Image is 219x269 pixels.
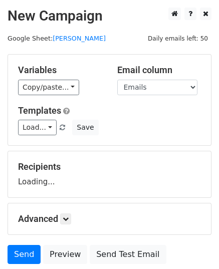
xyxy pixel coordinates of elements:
[8,245,41,264] a: Send
[8,35,106,42] small: Google Sheet:
[90,245,166,264] a: Send Test Email
[144,35,211,42] a: Daily emails left: 50
[53,35,106,42] a: [PERSON_NAME]
[18,80,79,95] a: Copy/paste...
[117,65,201,76] h5: Email column
[18,105,61,116] a: Templates
[43,245,87,264] a: Preview
[18,161,201,187] div: Loading...
[8,8,211,25] h2: New Campaign
[18,65,102,76] h5: Variables
[18,120,57,135] a: Load...
[18,213,201,224] h5: Advanced
[72,120,98,135] button: Save
[18,161,201,172] h5: Recipients
[144,33,211,44] span: Daily emails left: 50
